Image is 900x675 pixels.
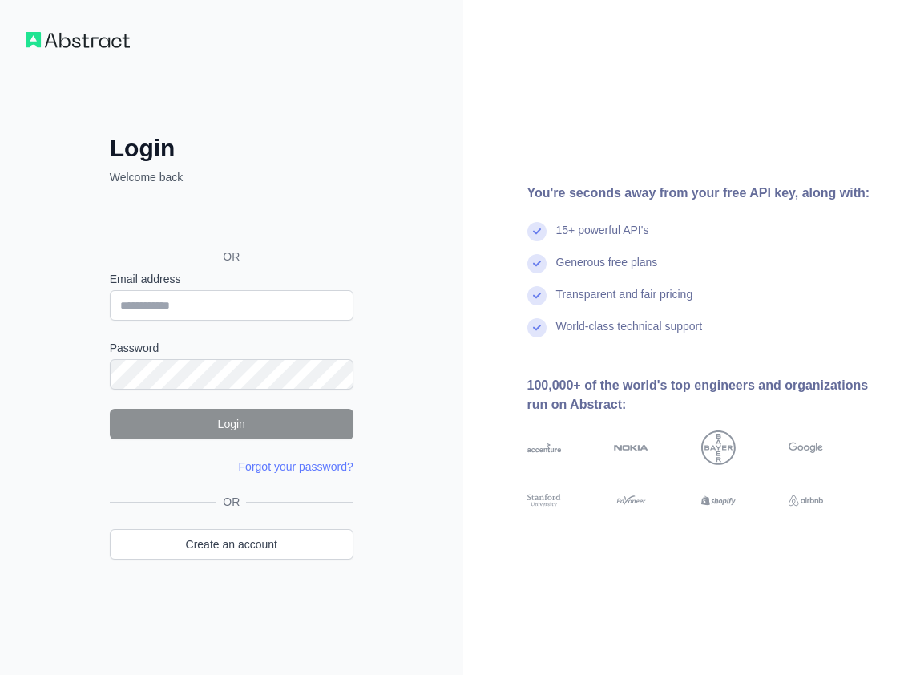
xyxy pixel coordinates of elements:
img: nokia [614,430,648,465]
img: payoneer [614,492,648,509]
img: check mark [527,286,547,305]
div: 100,000+ of the world's top engineers and organizations run on Abstract: [527,376,875,414]
div: You're seconds away from your free API key, along with: [527,184,875,203]
div: Generous free plans [556,254,658,286]
div: Transparent and fair pricing [556,286,693,318]
img: check mark [527,254,547,273]
a: Forgot your password? [239,460,353,473]
span: OR [216,494,246,510]
img: google [789,430,823,465]
img: stanford university [527,492,562,509]
img: check mark [527,318,547,337]
button: Login [110,409,353,439]
img: shopify [701,492,736,509]
img: Workflow [26,32,130,48]
div: 15+ powerful API's [556,222,649,254]
span: OR [210,249,252,265]
img: bayer [701,430,736,465]
iframe: Przycisk Zaloguj się przez Google [102,203,358,238]
label: Email address [110,271,353,287]
p: Welcome back [110,169,353,185]
img: airbnb [789,492,823,509]
label: Password [110,340,353,356]
img: accenture [527,430,562,465]
a: Create an account [110,529,353,560]
div: World-class technical support [556,318,703,350]
img: check mark [527,222,547,241]
h2: Login [110,134,353,163]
